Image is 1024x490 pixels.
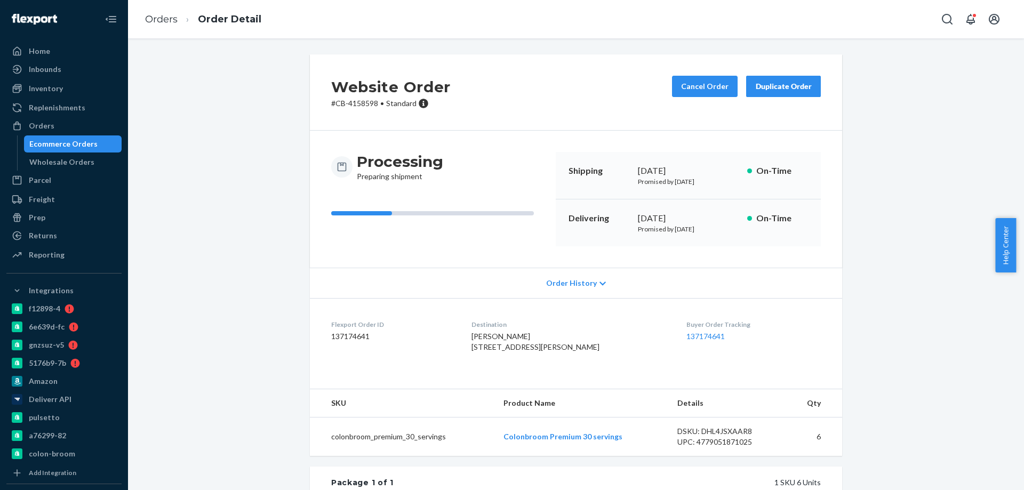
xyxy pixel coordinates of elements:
[357,152,443,182] div: Preparing shipment
[29,430,66,441] div: a76299-82
[638,224,739,234] p: Promised by [DATE]
[29,139,98,149] div: Ecommerce Orders
[6,318,122,335] a: 6e639d-fc
[6,391,122,408] a: Deliverr API
[331,331,454,342] dd: 137174641
[6,336,122,354] a: gnzsuz-v5
[29,194,55,205] div: Freight
[29,285,74,296] div: Integrations
[331,477,394,488] div: Package 1 of 1
[755,81,812,92] div: Duplicate Order
[6,427,122,444] a: a76299-82
[29,358,66,368] div: 5176b9-7b
[24,154,122,171] a: Wholesale Orders
[983,9,1005,30] button: Open account menu
[6,172,122,189] a: Parcel
[503,432,622,441] a: Colonbroom Premium 30 servings
[937,9,958,30] button: Open Search Box
[6,373,122,390] a: Amazon
[6,467,122,479] a: Add Integration
[331,98,451,109] p: # CB-4158598
[145,13,178,25] a: Orders
[29,394,71,405] div: Deliverr API
[6,445,122,462] a: colon-broom
[357,152,443,171] h3: Processing
[100,9,122,30] button: Close Navigation
[29,250,65,260] div: Reporting
[786,389,842,417] th: Qty
[29,468,76,477] div: Add Integration
[12,14,57,25] img: Flexport logo
[672,76,738,97] button: Cancel Order
[6,409,122,426] a: pulsetto
[6,117,122,134] a: Orders
[6,355,122,372] a: 5176b9-7b
[6,99,122,116] a: Replenishments
[29,175,51,186] div: Parcel
[6,209,122,226] a: Prep
[29,303,60,314] div: f12898-4
[471,320,670,329] dt: Destination
[29,46,50,57] div: Home
[995,218,1016,272] button: Help Center
[686,320,821,329] dt: Buyer Order Tracking
[669,389,786,417] th: Details
[29,157,94,167] div: Wholesale Orders
[786,417,842,456] td: 6
[6,227,122,244] a: Returns
[394,477,821,488] div: 1 SKU 6 Units
[29,412,60,423] div: pulsetto
[29,230,57,241] div: Returns
[29,212,45,223] div: Prep
[29,376,58,387] div: Amazon
[198,13,261,25] a: Order Detail
[29,64,61,75] div: Inbounds
[331,320,454,329] dt: Flexport Order ID
[6,282,122,299] button: Integrations
[29,448,75,459] div: colon-broom
[638,212,739,224] div: [DATE]
[638,177,739,186] p: Promised by [DATE]
[29,322,65,332] div: 6e639d-fc
[24,135,122,152] a: Ecommerce Orders
[29,121,54,131] div: Orders
[471,332,599,351] span: [PERSON_NAME] [STREET_ADDRESS][PERSON_NAME]
[638,165,739,177] div: [DATE]
[310,417,495,456] td: colonbroom_premium_30_servings
[6,80,122,97] a: Inventory
[310,389,495,417] th: SKU
[960,9,981,30] button: Open notifications
[569,165,629,177] p: Shipping
[677,426,778,437] div: DSKU: DHL4JSXAAR8
[756,165,808,177] p: On-Time
[677,437,778,447] div: UPC: 4779051871025
[6,300,122,317] a: f12898-4
[756,212,808,224] p: On-Time
[6,61,122,78] a: Inbounds
[6,246,122,263] a: Reporting
[746,76,821,97] button: Duplicate Order
[29,102,85,113] div: Replenishments
[380,99,384,108] span: •
[137,4,270,35] ol: breadcrumbs
[546,278,597,288] span: Order History
[386,99,417,108] span: Standard
[29,340,64,350] div: gnzsuz-v5
[6,43,122,60] a: Home
[686,332,725,341] a: 137174641
[331,76,451,98] h2: Website Order
[569,212,629,224] p: Delivering
[495,389,669,417] th: Product Name
[6,191,122,208] a: Freight
[29,83,63,94] div: Inventory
